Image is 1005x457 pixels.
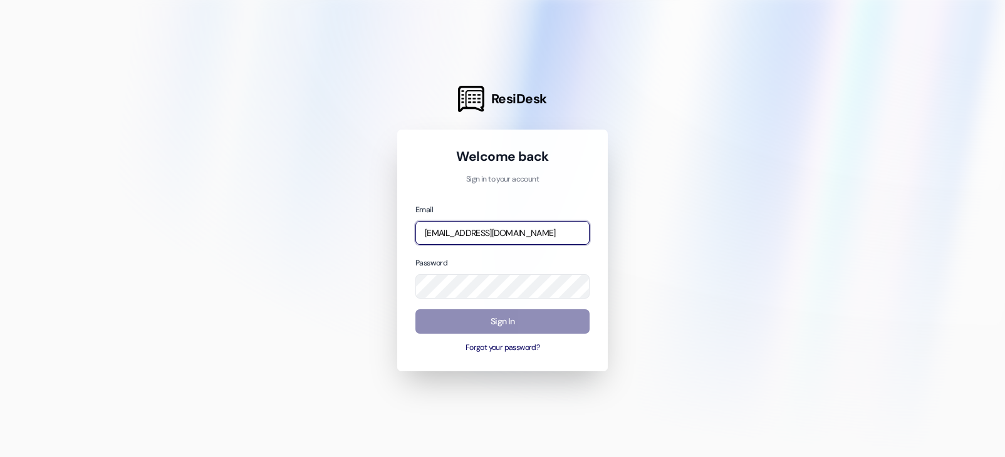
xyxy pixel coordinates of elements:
label: Email [415,205,433,215]
img: ResiDesk Logo [458,86,484,112]
span: ResiDesk [491,90,547,108]
label: Password [415,258,447,268]
p: Sign in to your account [415,174,590,185]
h1: Welcome back [415,148,590,165]
button: Forgot your password? [415,342,590,354]
input: name@example.com [415,221,590,245]
button: Sign In [415,309,590,334]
